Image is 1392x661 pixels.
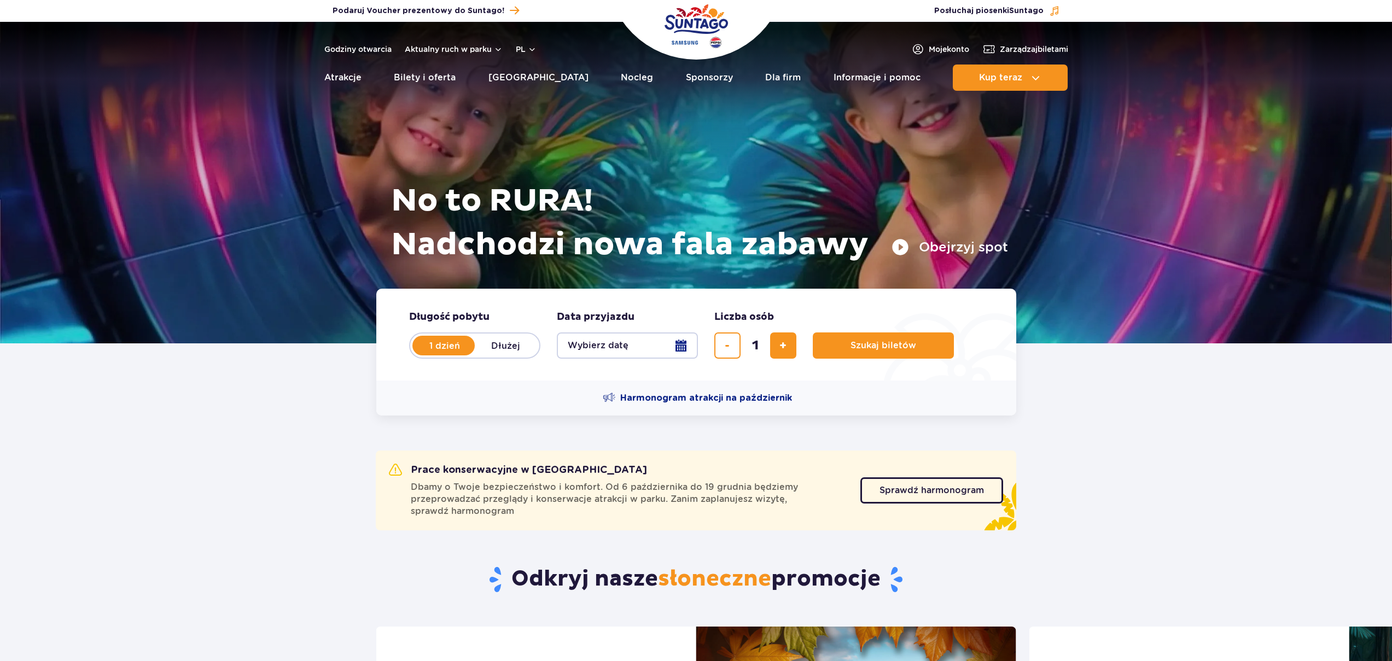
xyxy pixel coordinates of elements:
[953,65,1068,91] button: Kup teraz
[333,5,504,16] span: Podaruj Voucher prezentowy do Suntago!
[389,464,647,477] h2: Prace konserwacyjne w [GEOGRAPHIC_DATA]
[405,45,503,54] button: Aktualny ruch w parku
[742,332,768,359] input: liczba biletów
[860,477,1003,504] a: Sprawdź harmonogram
[929,44,969,55] span: Moje konto
[1009,7,1044,15] span: Suntago
[714,332,741,359] button: usuń bilet
[911,43,969,56] a: Mojekonto
[1000,44,1068,55] span: Zarządzaj biletami
[620,392,792,404] span: Harmonogram atrakcji na październik
[324,44,392,55] a: Godziny otwarcia
[557,311,634,324] span: Data przyjazdu
[765,65,801,91] a: Dla firm
[376,289,1016,381] form: Planowanie wizyty w Park of Poland
[934,5,1044,16] span: Posłuchaj piosenki
[770,332,796,359] button: dodaj bilet
[834,65,921,91] a: Informacje i pomoc
[475,334,537,357] label: Dłużej
[621,65,653,91] a: Nocleg
[714,311,774,324] span: Liczba osób
[557,332,698,359] button: Wybierz datę
[516,44,537,55] button: pl
[851,341,916,350] span: Szukaj biletów
[603,391,792,405] a: Harmonogram atrakcji na październik
[413,334,476,357] label: 1 dzień
[813,332,954,359] button: Szukaj biletów
[488,65,589,91] a: [GEOGRAPHIC_DATA]
[658,565,771,593] span: słoneczne
[394,65,456,91] a: Bilety i oferta
[979,73,1022,83] span: Kup teraz
[411,481,847,517] span: Dbamy o Twoje bezpieczeństwo i komfort. Od 6 października do 19 grudnia będziemy przeprowadzać pr...
[409,311,490,324] span: Długość pobytu
[982,43,1068,56] a: Zarządzajbiletami
[391,179,1008,267] h1: No to RURA! Nadchodzi nowa fala zabawy
[934,5,1060,16] button: Posłuchaj piosenkiSuntago
[880,486,984,495] span: Sprawdź harmonogram
[892,238,1008,256] button: Obejrzyj spot
[686,65,733,91] a: Sponsorzy
[376,565,1016,594] h2: Odkryj nasze promocje
[333,3,519,18] a: Podaruj Voucher prezentowy do Suntago!
[324,65,362,91] a: Atrakcje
